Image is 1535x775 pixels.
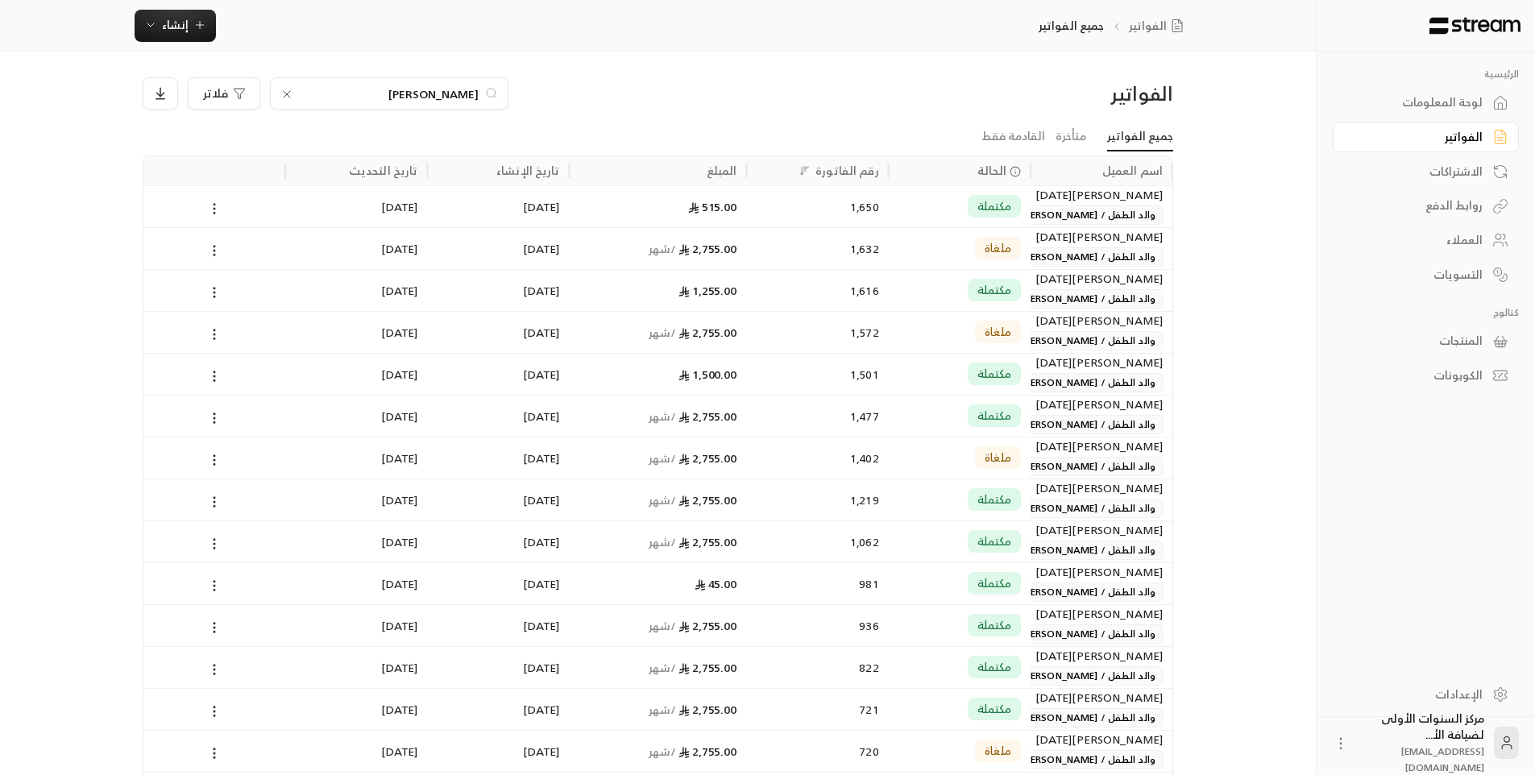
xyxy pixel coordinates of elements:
div: رقم الفاتورة [815,160,878,180]
div: [DATE] [437,437,559,479]
span: والد الطفل / [PERSON_NAME][DATE] [983,750,1163,769]
div: [DATE] [437,312,559,353]
span: والد الطفل / [PERSON_NAME][DATE] [983,247,1163,267]
div: 1,219 [757,479,879,520]
div: التسويات [1353,267,1483,283]
div: الكوبونات [1353,367,1483,383]
a: الفواتير [1129,18,1190,34]
div: اسم العميل [1102,160,1163,180]
div: [DATE] [295,689,417,730]
div: [DATE] [295,270,417,311]
span: مكتملة [977,575,1011,591]
div: [DATE] [295,605,417,646]
div: [DATE] [295,396,417,437]
div: 2,755.00 [579,479,737,520]
div: 2,755.00 [579,731,737,772]
div: [DATE] [295,731,417,772]
div: [PERSON_NAME][DATE] [1040,731,1163,748]
div: 2,755.00 [579,521,737,562]
div: 45.00 [579,563,737,604]
a: متأخرة [1056,122,1086,151]
span: مكتملة [977,659,1011,675]
p: كتالوج [1333,306,1519,319]
div: 2,755.00 [579,605,737,646]
div: 2,755.00 [579,228,737,269]
p: الرئيسية [1333,68,1519,81]
a: الاشتراكات [1333,155,1519,187]
button: Sort [794,161,814,180]
div: [PERSON_NAME][DATE] [1040,228,1163,246]
p: جميع الفواتير [1039,18,1105,34]
div: الاشتراكات [1353,164,1483,180]
div: [DATE] [437,689,559,730]
span: مكتملة [977,282,1011,298]
span: / شهر [649,615,677,636]
span: / شهر [649,238,677,259]
div: [DATE] [295,563,417,604]
span: مكتملة [977,366,1011,382]
div: 721 [757,689,879,730]
div: 1,477 [757,396,879,437]
div: 2,755.00 [579,312,737,353]
div: 1,255.00 [579,270,737,311]
a: لوحة المعلومات [1333,87,1519,118]
img: Logo [1428,17,1522,35]
div: [DATE] [295,521,417,562]
div: [DATE] [295,437,417,479]
div: [DATE] [437,563,559,604]
div: [DATE] [295,647,417,688]
a: جميع الفواتير [1107,122,1173,151]
div: المبلغ [707,160,737,180]
div: 1,572 [757,312,879,353]
span: والد الطفل / [PERSON_NAME][DATE] [983,624,1163,644]
div: [PERSON_NAME][DATE] [1040,437,1163,455]
div: تاريخ التحديث [349,160,418,180]
span: والد الطفل / [PERSON_NAME][DATE] [983,415,1163,434]
div: 2,755.00 [579,396,737,437]
div: [DATE] [437,186,559,227]
div: المنتجات [1353,333,1483,349]
a: روابط الدفع [1333,190,1519,222]
div: [DATE] [437,354,559,395]
span: / شهر [649,699,677,719]
span: إنشاء [162,15,189,35]
a: القادمة فقط [981,122,1045,151]
div: الفواتير [1353,129,1483,145]
div: لوحة المعلومات [1353,94,1483,110]
div: 1,500.00 [579,354,737,395]
div: 1,402 [757,437,879,479]
a: الإعدادات [1333,678,1519,710]
div: [DATE] [437,521,559,562]
div: الإعدادات [1353,686,1483,702]
div: 1,501 [757,354,879,395]
span: / شهر [649,490,677,510]
div: الفواتير [927,81,1173,106]
div: [PERSON_NAME][DATE] [1040,312,1163,329]
div: 981 [757,563,879,604]
div: [DATE] [437,396,559,437]
div: 515.00 [579,186,737,227]
span: / شهر [649,532,677,552]
div: 2,755.00 [579,647,737,688]
span: / شهر [649,322,677,342]
div: [DATE] [437,270,559,311]
div: 1,632 [757,228,879,269]
span: والد الطفل / [PERSON_NAME][DATE] [983,205,1163,225]
span: ملغاة [985,240,1011,256]
a: الكوبونات [1333,360,1519,392]
div: [DATE] [437,605,559,646]
a: المنتجات [1333,325,1519,357]
a: العملاء [1333,225,1519,256]
div: 1,062 [757,521,879,562]
span: ملغاة [985,324,1011,340]
span: مكتملة [977,701,1011,717]
div: 720 [757,731,879,772]
span: مكتملة [977,198,1011,214]
nav: breadcrumb [1039,18,1189,34]
div: 1,650 [757,186,879,227]
div: تاريخ الإنشاء [496,160,559,180]
div: [PERSON_NAME][DATE] [1040,270,1163,288]
span: ملغاة [985,743,1011,759]
span: / شهر [649,406,677,426]
div: [PERSON_NAME][DATE] [1040,647,1163,665]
